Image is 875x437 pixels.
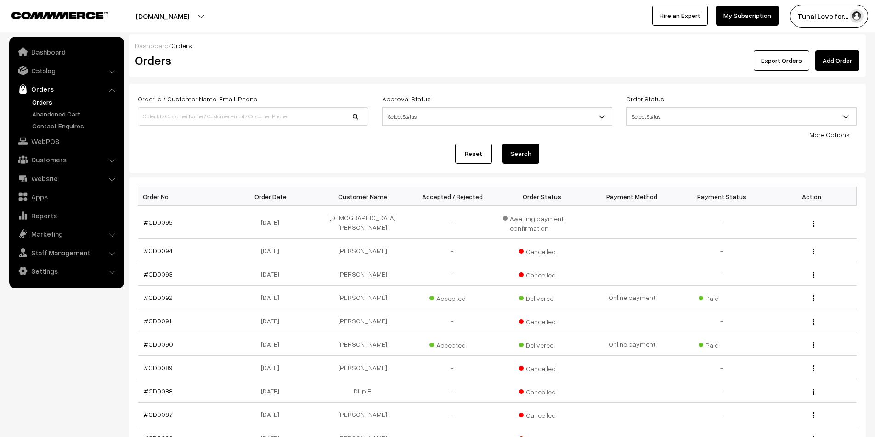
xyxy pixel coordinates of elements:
th: Order Date [228,187,318,206]
a: #OD0088 [144,387,173,395]
td: - [677,239,767,262]
img: Menu [813,272,814,278]
td: - [677,206,767,239]
td: - [407,379,497,403]
a: #OD0092 [144,293,173,301]
th: Order Status [497,187,587,206]
td: Online payment [587,332,677,356]
a: Orders [30,97,121,107]
span: Accepted [429,338,475,350]
td: [DATE] [228,309,318,332]
button: Tunai Love for… [790,5,868,28]
input: Order Id / Customer Name / Customer Email / Customer Phone [138,107,368,126]
span: Select Status [627,109,856,125]
th: Payment Method [587,187,677,206]
td: [DEMOGRAPHIC_DATA][PERSON_NAME] [318,206,408,239]
td: - [677,403,767,426]
a: #OD0094 [144,247,173,254]
td: [PERSON_NAME] [318,239,408,262]
button: Export Orders [754,50,809,71]
h2: Orders [135,53,367,67]
a: My Subscription [716,6,779,26]
th: Customer Name [318,187,408,206]
img: Menu [813,319,814,325]
label: Order Status [626,94,664,104]
img: COMMMERCE [11,12,108,19]
td: [PERSON_NAME] [318,403,408,426]
a: COMMMERCE [11,9,92,20]
img: Menu [813,249,814,254]
button: Search [502,144,539,164]
span: Cancelled [519,408,565,420]
td: Dilip B [318,379,408,403]
a: #OD0095 [144,218,173,226]
a: #OD0093 [144,270,173,278]
td: [DATE] [228,206,318,239]
a: Orders [11,81,121,97]
span: Awaiting payment confirmation [503,211,582,233]
div: / [135,41,859,50]
td: - [407,262,497,286]
td: [DATE] [228,356,318,379]
span: Paid [699,291,745,303]
span: Cancelled [519,361,565,373]
span: Delivered [519,338,565,350]
td: - [407,356,497,379]
span: Orders [171,42,192,50]
td: [DATE] [228,286,318,309]
td: [PERSON_NAME] [318,262,408,286]
span: Paid [699,338,745,350]
td: - [407,403,497,426]
td: - [677,309,767,332]
a: Staff Management [11,244,121,261]
a: More Options [809,131,850,138]
a: Catalog [11,62,121,79]
a: Reset [455,144,492,164]
img: Menu [813,221,814,227]
img: Menu [813,342,814,348]
span: Cancelled [519,268,565,280]
td: [PERSON_NAME] [318,309,408,332]
span: Cancelled [519,244,565,256]
button: [DOMAIN_NAME] [104,5,221,28]
td: - [407,239,497,262]
td: - [677,356,767,379]
a: Marketing [11,226,121,242]
td: [DATE] [228,332,318,356]
a: Reports [11,207,121,224]
span: Select Status [383,109,612,125]
a: #OD0090 [144,340,173,348]
th: Accepted / Rejected [407,187,497,206]
a: Dashboard [135,42,169,50]
img: Menu [813,412,814,418]
td: [DATE] [228,239,318,262]
td: - [677,262,767,286]
img: Menu [813,389,814,395]
th: Action [767,187,857,206]
span: Accepted [429,291,475,303]
th: Order No [138,187,228,206]
a: Abandoned Cart [30,109,121,119]
span: Delivered [519,291,565,303]
a: Apps [11,188,121,205]
td: - [407,309,497,332]
img: Menu [813,295,814,301]
span: Select Status [382,107,613,126]
a: #OD0089 [144,364,173,371]
th: Payment Status [677,187,767,206]
a: #OD0091 [144,317,171,325]
td: [PERSON_NAME] [318,332,408,356]
td: [PERSON_NAME] [318,286,408,309]
a: WebPOS [11,133,121,149]
span: Cancelled [519,315,565,326]
td: - [407,206,497,239]
span: Select Status [626,107,857,126]
td: [DATE] [228,403,318,426]
a: Settings [11,263,121,279]
img: user [850,9,864,23]
td: - [677,379,767,403]
td: [PERSON_NAME] [318,356,408,379]
td: [DATE] [228,262,318,286]
a: Contact Enquires [30,121,121,131]
span: Cancelled [519,385,565,397]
